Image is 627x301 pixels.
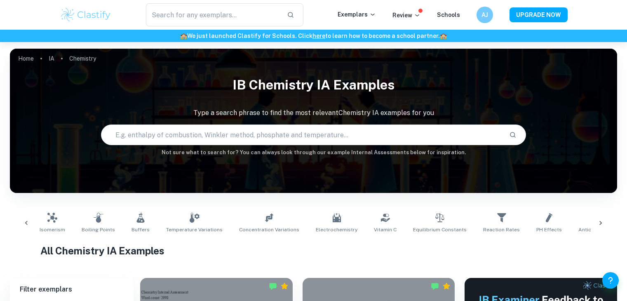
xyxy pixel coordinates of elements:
[40,226,65,233] span: Isomerism
[10,278,134,301] h6: Filter exemplars
[101,123,503,146] input: E.g. enthalpy of combustion, Winkler method, phosphate and temperature...
[316,226,357,233] span: Electrochemistry
[60,7,112,23] img: Clastify logo
[166,226,223,233] span: Temperature Variations
[10,72,617,98] h1: IB Chemistry IA examples
[69,54,96,63] p: Chemistry
[2,31,625,40] h6: We just launched Clastify for Schools. Click to learn how to become a school partner.
[10,148,617,157] h6: Not sure what to search for? You can always look through our example Internal Assessments below f...
[480,10,489,19] h6: AJ
[510,7,568,22] button: UPGRADE NOW
[18,53,34,64] a: Home
[374,226,397,233] span: Vitamin C
[483,226,520,233] span: Reaction Rates
[413,226,467,233] span: Equilibrium Constants
[437,12,460,18] a: Schools
[82,226,115,233] span: Boiling Points
[132,226,150,233] span: Buffers
[180,33,187,39] span: 🏫
[536,226,562,233] span: pH Effects
[338,10,376,19] p: Exemplars
[602,272,619,289] button: Help and Feedback
[269,282,277,290] img: Marked
[280,282,289,290] div: Premium
[239,226,299,233] span: Concentration Variations
[146,3,281,26] input: Search for any exemplars...
[440,33,447,39] span: 🏫
[477,7,493,23] button: AJ
[10,108,617,118] p: Type a search phrase to find the most relevant Chemistry IA examples for you
[431,282,439,290] img: Marked
[506,128,520,142] button: Search
[40,243,587,258] h1: All Chemistry IA Examples
[442,282,451,290] div: Premium
[312,33,325,39] a: here
[49,53,54,64] a: IA
[392,11,420,20] p: Review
